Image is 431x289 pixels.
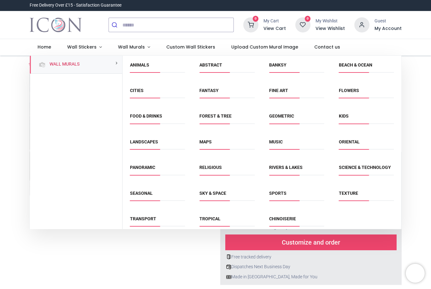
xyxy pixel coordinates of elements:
[199,62,255,72] span: Abstract
[110,39,158,55] a: Wall Murals
[199,139,255,149] span: Maps
[339,165,394,175] span: Science & Technology
[269,216,296,221] a: Chinoiserie
[130,165,155,170] a: Panoramic
[253,16,259,22] sup: 0
[269,191,286,196] a: Sports
[118,44,145,50] span: Wall Murals
[38,61,46,68] img: Wall Murals
[225,274,397,280] div: Made in [GEOGRAPHIC_DATA], Made for You
[269,113,294,118] a: Geometric
[295,22,310,27] a: 0
[269,113,324,124] span: Geometric
[67,44,97,50] span: Wall Stickers
[199,165,255,175] span: Religious
[130,139,185,149] span: Landscapes
[130,216,185,226] span: Transport
[269,165,324,175] span: Rivers & Lakes
[406,264,425,283] iframe: Brevo live chat
[199,113,232,118] a: Forest & Tree
[130,62,149,67] a: Animals
[226,275,231,280] img: uk
[199,88,255,98] span: Fantasy
[339,191,358,196] a: Texture
[269,88,324,98] span: Fine Art
[269,2,402,9] iframe: Customer reviews powered by Trustpilot
[339,139,394,149] span: Oriental
[130,88,144,93] a: Cities
[166,44,215,50] span: Custom Wall Stickers
[130,88,185,98] span: Cities
[339,165,391,170] a: Science & Technology
[225,234,397,250] div: Customize and order
[269,139,324,149] span: Music
[130,191,153,196] a: Seasonal
[314,44,340,50] span: Contact us
[130,62,185,72] span: Animals
[269,62,324,72] span: Banksy
[30,2,121,9] div: Free Delivery Over £15 - Satisfaction Guarantee
[199,165,222,170] a: Religious
[339,139,360,144] a: Oriental
[38,44,51,50] span: Home
[199,62,222,67] a: Abstract
[109,18,122,32] button: Submit
[339,190,394,201] span: Texture
[130,139,158,144] a: Landscapes
[339,113,349,118] a: Kids
[269,62,286,67] a: Banksy
[130,113,162,118] a: Food & Drinks
[47,61,80,67] a: Wall Murals
[199,216,255,226] span: Tropical
[339,88,394,98] span: Flowers
[231,44,298,50] span: Upload Custom Mural Image
[199,191,226,196] a: Sky & Space
[263,18,286,24] div: My Cart
[199,139,212,144] a: Maps
[269,190,324,201] span: Sports
[263,26,286,32] a: View Cart
[199,216,221,221] a: Tropical
[269,139,283,144] a: Music
[269,88,288,93] a: Fine Art
[199,190,255,201] span: Sky & Space
[316,18,345,24] div: My Wishlist
[269,165,303,170] a: Rivers & Lakes
[130,216,156,221] a: Transport
[269,216,324,226] span: Chinoiserie
[59,39,110,55] a: Wall Stickers
[375,18,402,24] div: Guest
[225,264,397,270] div: Dispatches Next Business Day
[339,62,372,67] a: Beach & Ocean
[130,165,185,175] span: Panoramic
[243,22,258,27] a: 0
[316,26,345,32] a: View Wishlist
[130,113,185,124] span: Food & Drinks
[305,16,311,22] sup: 0
[30,16,82,34] img: Icon Wall Stickers
[339,62,394,72] span: Beach & Ocean
[225,254,397,260] div: Free tracked delivery
[30,16,82,34] a: Logo of Icon Wall Stickers
[339,113,394,124] span: Kids
[199,88,219,93] a: Fantasy
[199,113,255,124] span: Forest & Tree
[130,190,185,201] span: Seasonal
[339,88,359,93] a: Flowers
[375,26,402,32] a: My Account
